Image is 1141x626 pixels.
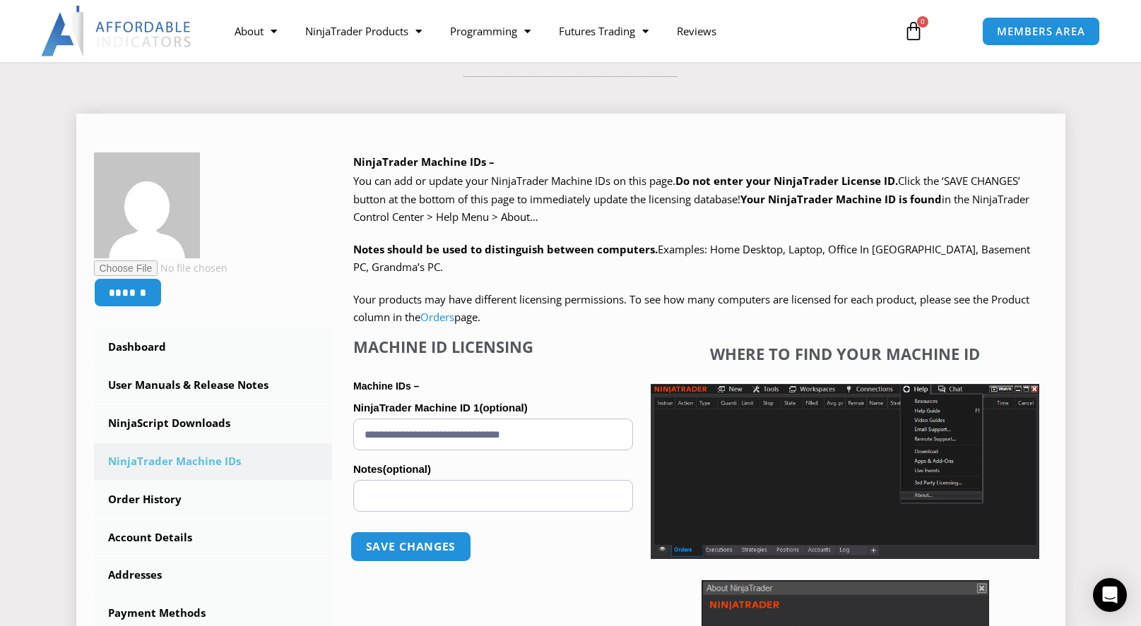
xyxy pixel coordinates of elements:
label: Notes [353,459,633,480]
span: You can add or update your NinjaTrader Machine IDs on this page. [353,174,675,188]
strong: Your NinjaTrader Machine ID is found [740,192,942,206]
a: Orders [420,310,454,324]
a: Programming [436,15,545,47]
span: (optional) [383,463,431,475]
img: 0bc16f10cfcea239e5037abb8f690df0d41a7be289a20500d5bcf7e48415ec98 [94,152,200,258]
a: NinjaTrader Machine IDs [94,443,333,480]
a: Addresses [94,557,333,594]
a: NinjaScript Downloads [94,405,333,442]
span: MEMBERS AREA [997,26,1085,37]
img: LogoAI | Affordable Indicators – NinjaTrader [41,6,193,56]
a: About [220,15,291,47]
a: Reviews [663,15,731,47]
b: Do not enter your NinjaTrader License ID. [675,174,898,188]
strong: Machine IDs – [353,380,419,392]
a: 0 [882,11,945,52]
nav: Menu [220,15,887,47]
h4: Where to find your Machine ID [651,344,1039,363]
a: User Manuals & Release Notes [94,367,333,404]
a: Account Details [94,519,333,556]
span: Examples: Home Desktop, Laptop, Office In [GEOGRAPHIC_DATA], Basement PC, Grandma’s PC. [353,242,1030,275]
a: Order History [94,481,333,518]
h4: Machine ID Licensing [353,337,633,356]
span: Your products may have different licensing permissions. To see how many computers are licensed fo... [353,292,1029,325]
span: 0 [917,16,928,28]
span: Click the ‘SAVE CHANGES’ button at the bottom of this page to immediately update the licensing da... [353,174,1029,224]
a: NinjaTrader Products [291,15,436,47]
label: NinjaTrader Machine ID 1 [353,397,633,419]
a: Dashboard [94,329,333,366]
span: (optional) [479,402,527,414]
a: Futures Trading [545,15,663,47]
button: Save changes [350,531,471,562]
a: MEMBERS AREA [982,17,1100,46]
div: Open Intercom Messenger [1093,578,1127,612]
img: Screenshot 2025-01-17 1155544 | Affordable Indicators – NinjaTrader [651,384,1039,559]
strong: Notes should be used to distinguish between computers. [353,242,658,256]
b: NinjaTrader Machine IDs – [353,155,495,169]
